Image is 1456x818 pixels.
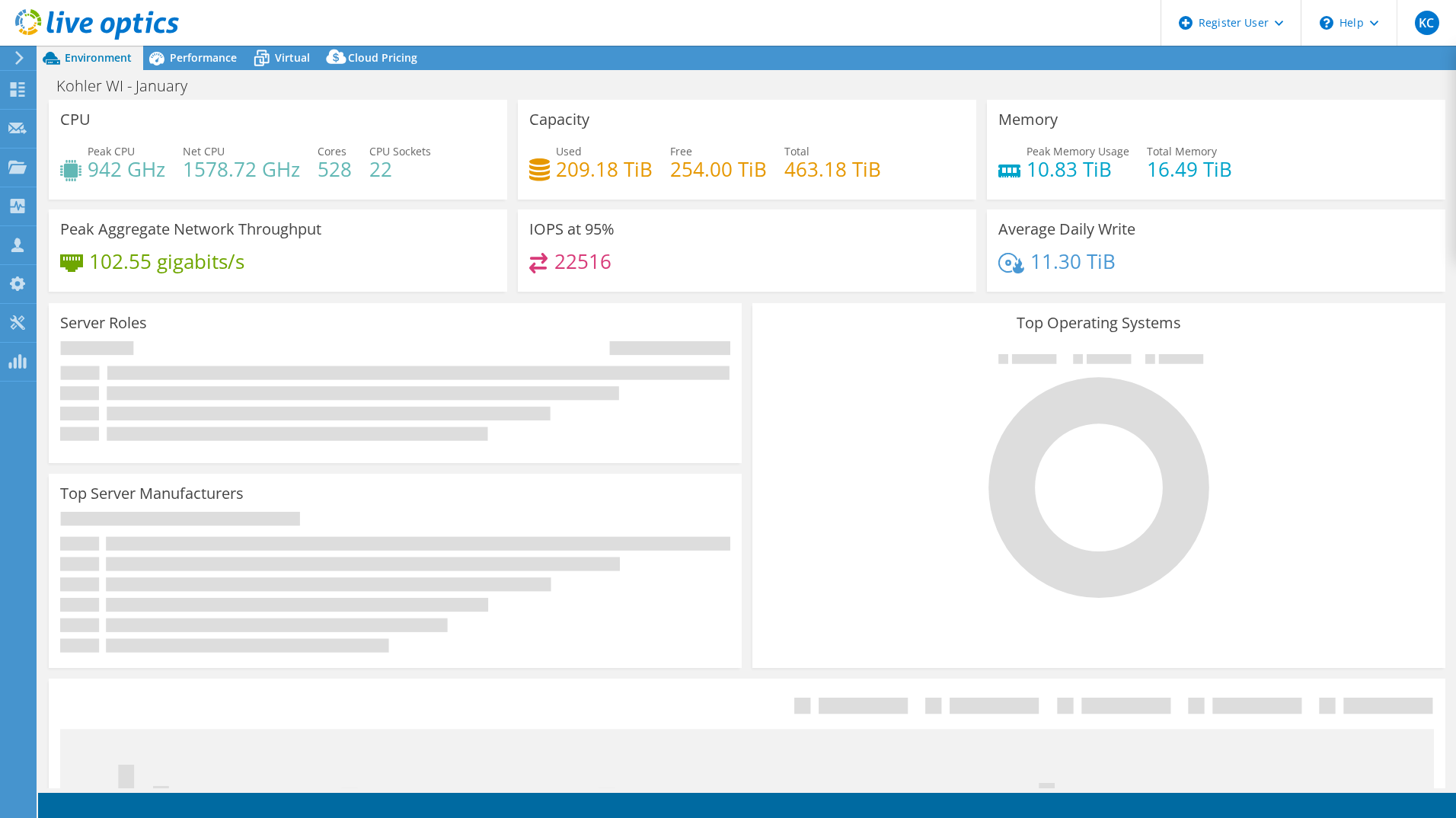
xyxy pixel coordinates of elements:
span: Free [670,144,692,158]
span: Peak CPU [88,144,135,158]
h3: Average Daily Write [998,221,1135,238]
h4: 10.83 TiB [1027,161,1129,177]
span: Net CPU [183,144,225,158]
h3: IOPS at 95% [529,221,615,238]
span: Used [556,144,582,158]
h4: 102.55 gigabits/s [89,253,244,270]
h4: 11.30 TiB [1030,253,1116,270]
span: CPU Sockets [369,144,431,158]
span: KC [1415,11,1439,35]
h4: 16.49 TiB [1147,161,1232,177]
h3: Capacity [529,111,589,128]
h4: 22516 [554,253,611,270]
h4: 942 GHz [88,161,165,177]
h3: Server Roles [60,315,147,331]
h4: 1578.72 GHz [183,161,300,177]
h3: Peak Aggregate Network Throughput [60,221,321,238]
span: Cloud Pricing [348,50,417,65]
h4: 463.18 TiB [784,161,881,177]
h3: CPU [60,111,91,128]
span: Peak Memory Usage [1027,144,1129,158]
h4: 22 [369,161,431,177]
span: Total [784,144,809,158]
h4: 528 [318,161,352,177]
span: Performance [170,50,237,65]
span: Environment [65,50,132,65]
h3: Top Operating Systems [764,315,1434,331]
h1: Kohler WI - January [49,78,211,94]
h3: Top Server Manufacturers [60,485,244,502]
h4: 209.18 TiB [556,161,653,177]
svg: \n [1320,16,1333,30]
span: Cores [318,144,346,158]
span: Virtual [275,50,310,65]
h3: Memory [998,111,1058,128]
h4: 254.00 TiB [670,161,767,177]
span: Total Memory [1147,144,1217,158]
